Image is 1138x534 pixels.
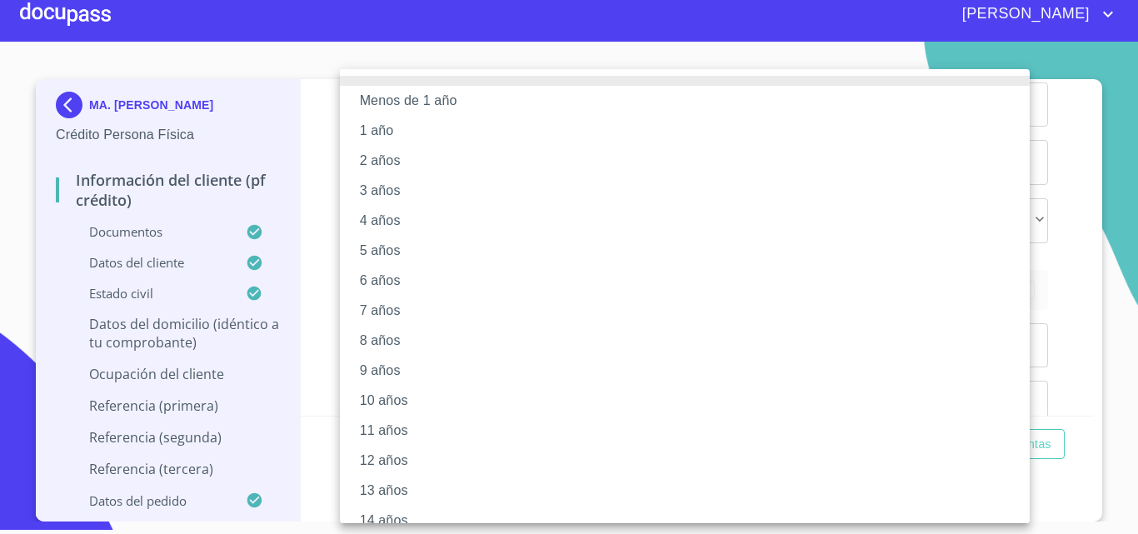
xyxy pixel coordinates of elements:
li: 1 año [340,116,1042,146]
li: 2 años [340,146,1042,176]
li: 11 años [340,416,1042,446]
li: 4 años [340,206,1042,236]
li: 5 años [340,236,1042,266]
li: 9 años [340,356,1042,386]
li: 3 años [340,176,1042,206]
li: 10 años [340,386,1042,416]
li: 12 años [340,446,1042,476]
li: 13 años [340,476,1042,506]
li: 6 años [340,266,1042,296]
li: Menos de 1 año [340,86,1042,116]
li: 8 años [340,326,1042,356]
li: 7 años [340,296,1042,326]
